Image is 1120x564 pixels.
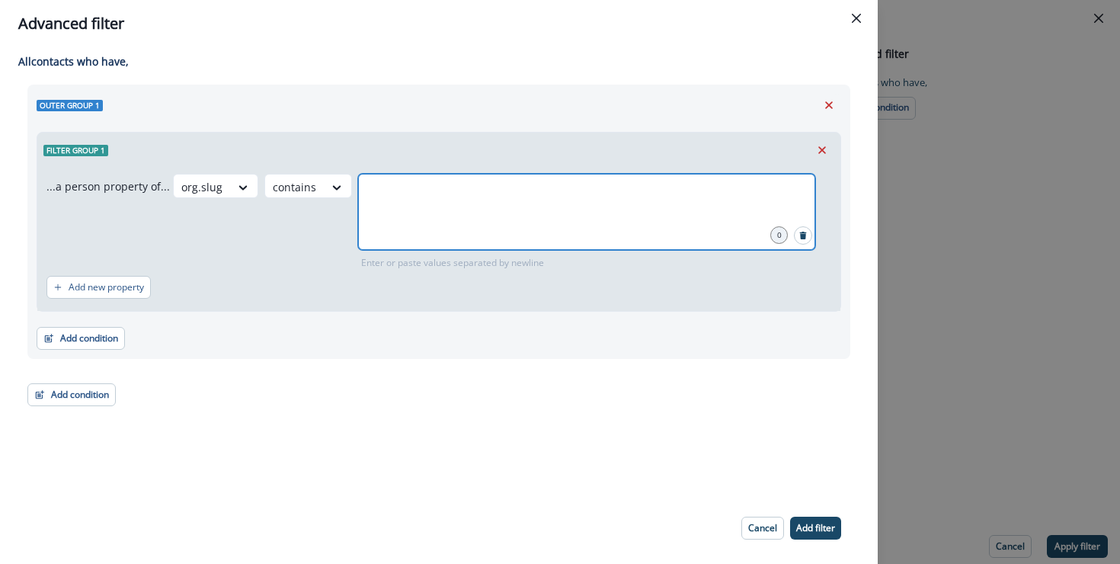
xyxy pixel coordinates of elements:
span: Outer group 1 [37,100,103,111]
button: Cancel [741,517,784,540]
div: 0 [770,226,788,244]
p: Add new property [69,282,144,293]
button: Add filter [790,517,841,540]
button: Add new property [46,276,151,299]
p: All contact s who have, [18,53,850,69]
p: Add filter [796,523,835,534]
button: Remove [817,94,841,117]
button: Add condition [27,383,116,406]
span: Filter group 1 [43,145,108,156]
button: Remove [810,139,834,162]
button: Add condition [37,327,125,350]
button: Close [844,6,869,30]
button: Search [794,226,812,245]
p: Enter or paste values separated by newline [358,256,547,270]
p: Cancel [748,523,777,534]
p: ...a person property of... [46,178,170,194]
div: Advanced filter [18,12,859,35]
